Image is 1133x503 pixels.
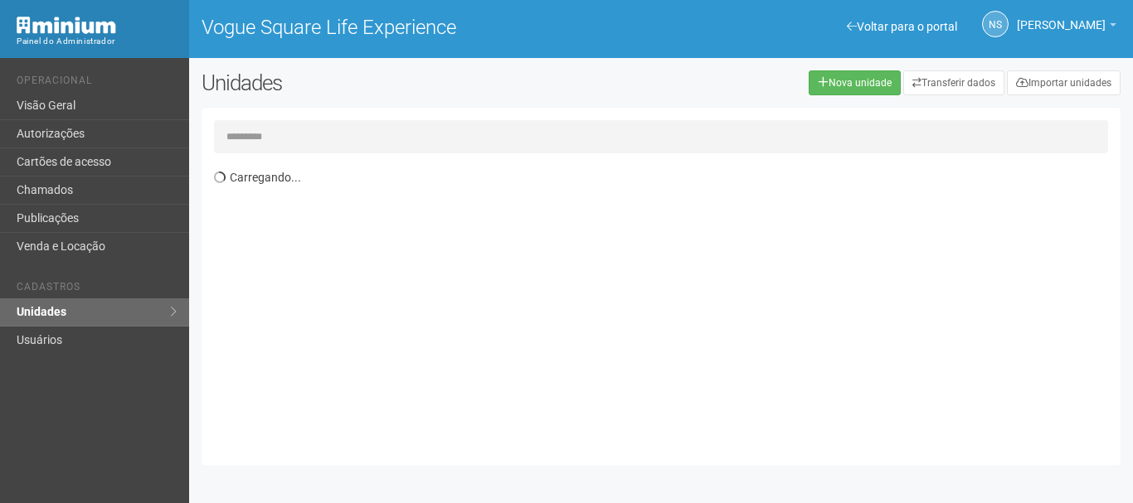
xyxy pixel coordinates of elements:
[1017,2,1106,31] span: Nicolle Silva
[214,162,1121,453] div: Carregando...
[17,17,116,34] img: Minium
[982,11,1009,37] a: NS
[1007,70,1121,95] a: Importar unidades
[17,281,177,298] li: Cadastros
[1017,21,1116,34] a: [PERSON_NAME]
[17,34,177,49] div: Painel do Administrador
[202,70,570,95] h2: Unidades
[809,70,901,95] a: Nova unidade
[847,20,957,33] a: Voltar para o portal
[17,75,177,92] li: Operacional
[202,17,649,38] h1: Vogue Square Life Experience
[903,70,1004,95] a: Transferir dados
